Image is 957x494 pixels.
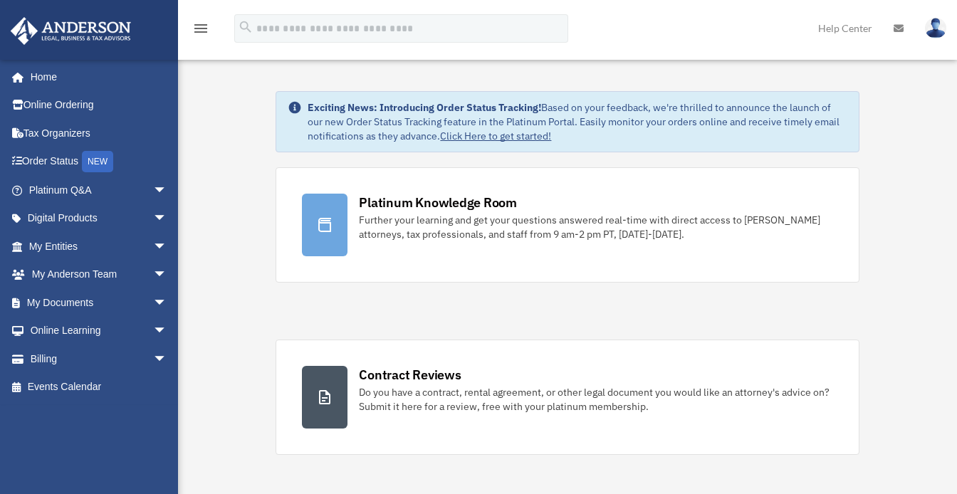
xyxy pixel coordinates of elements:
[10,317,189,345] a: Online Learningarrow_drop_down
[6,17,135,45] img: Anderson Advisors Platinum Portal
[153,204,182,233] span: arrow_drop_down
[153,317,182,346] span: arrow_drop_down
[276,167,859,283] a: Platinum Knowledge Room Further your learning and get your questions answered real-time with dire...
[153,261,182,290] span: arrow_drop_down
[192,25,209,37] a: menu
[153,176,182,205] span: arrow_drop_down
[276,340,859,455] a: Contract Reviews Do you have a contract, rental agreement, or other legal document you would like...
[192,20,209,37] i: menu
[10,261,189,289] a: My Anderson Teamarrow_drop_down
[10,119,189,147] a: Tax Organizers
[10,373,189,401] a: Events Calendar
[153,345,182,374] span: arrow_drop_down
[308,101,541,114] strong: Exciting News: Introducing Order Status Tracking!
[308,100,847,143] div: Based on your feedback, we're thrilled to announce the launch of our new Order Status Tracking fe...
[925,18,946,38] img: User Pic
[359,213,832,241] div: Further your learning and get your questions answered real-time with direct access to [PERSON_NAM...
[440,130,551,142] a: Click Here to get started!
[359,366,461,384] div: Contract Reviews
[10,288,189,317] a: My Documentsarrow_drop_down
[359,194,517,211] div: Platinum Knowledge Room
[238,19,253,35] i: search
[82,151,113,172] div: NEW
[10,147,189,177] a: Order StatusNEW
[153,288,182,317] span: arrow_drop_down
[153,232,182,261] span: arrow_drop_down
[10,63,182,91] a: Home
[10,345,189,373] a: Billingarrow_drop_down
[359,385,832,414] div: Do you have a contract, rental agreement, or other legal document you would like an attorney's ad...
[10,176,189,204] a: Platinum Q&Aarrow_drop_down
[10,232,189,261] a: My Entitiesarrow_drop_down
[10,91,189,120] a: Online Ordering
[10,204,189,233] a: Digital Productsarrow_drop_down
